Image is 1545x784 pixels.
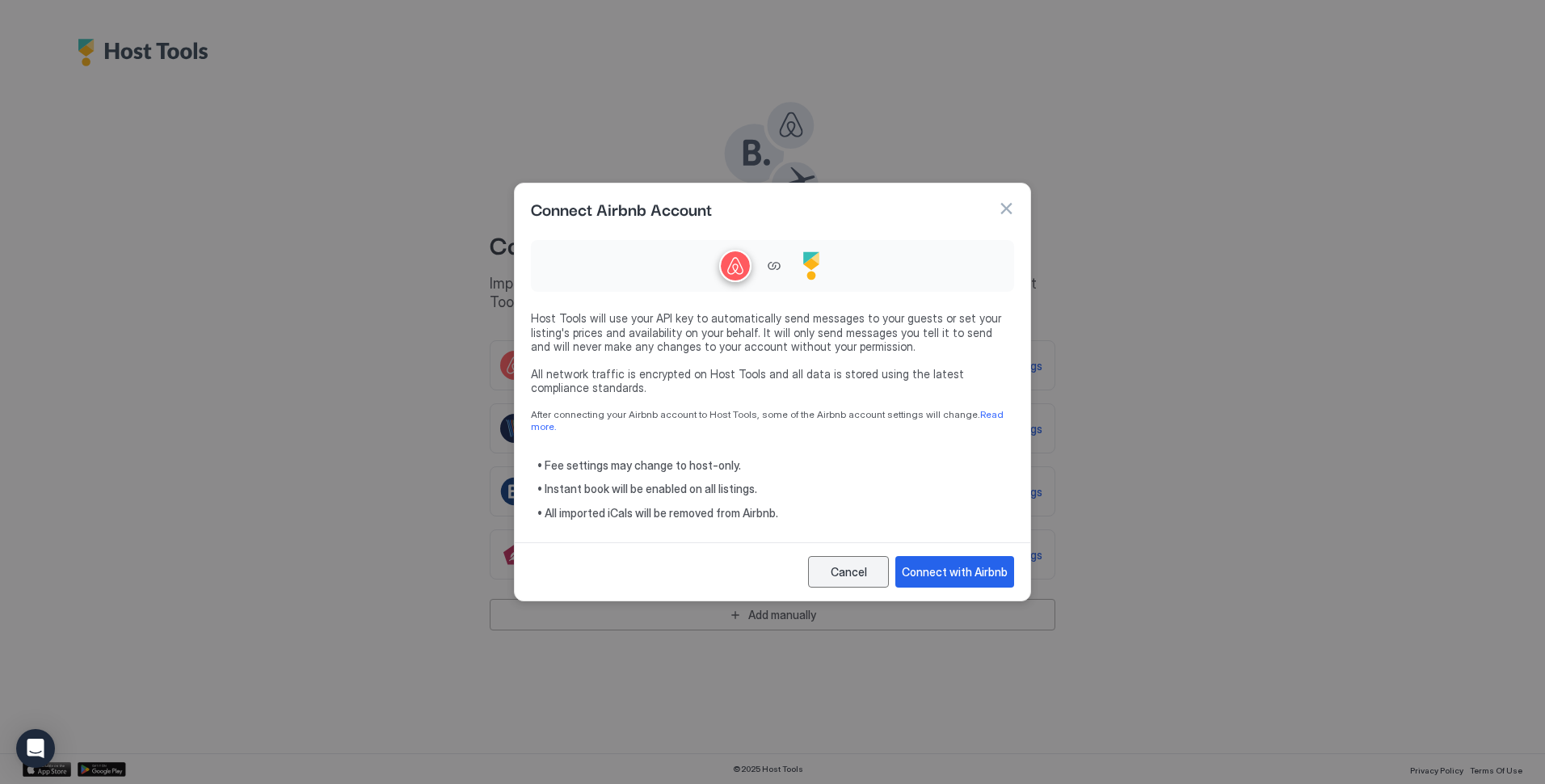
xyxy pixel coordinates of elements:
span: After connecting your Airbnb account to Host Tools, some of the Airbnb account settings will change. [531,408,1014,432]
a: Read more. [531,408,1006,432]
span: • All imported iCals will be removed from Airbnb. [537,506,1014,521]
button: Connect with Airbnb [895,556,1014,588]
div: Open Intercom Messenger [16,729,55,768]
button: Cancel [808,556,889,588]
div: Connect with Airbnb [902,563,1008,580]
span: Host Tools will use your API key to automatically send messages to your guests or set your listin... [531,311,1014,354]
span: All network traffic is encrypted on Host Tools and all data is stored using the latest compliance... [531,367,1014,395]
div: Cancel [831,563,867,580]
span: • Fee settings may change to host-only. [537,458,1014,473]
span: Connect Airbnb Account [531,196,712,221]
span: • Instant book will be enabled on all listings. [537,482,1014,496]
